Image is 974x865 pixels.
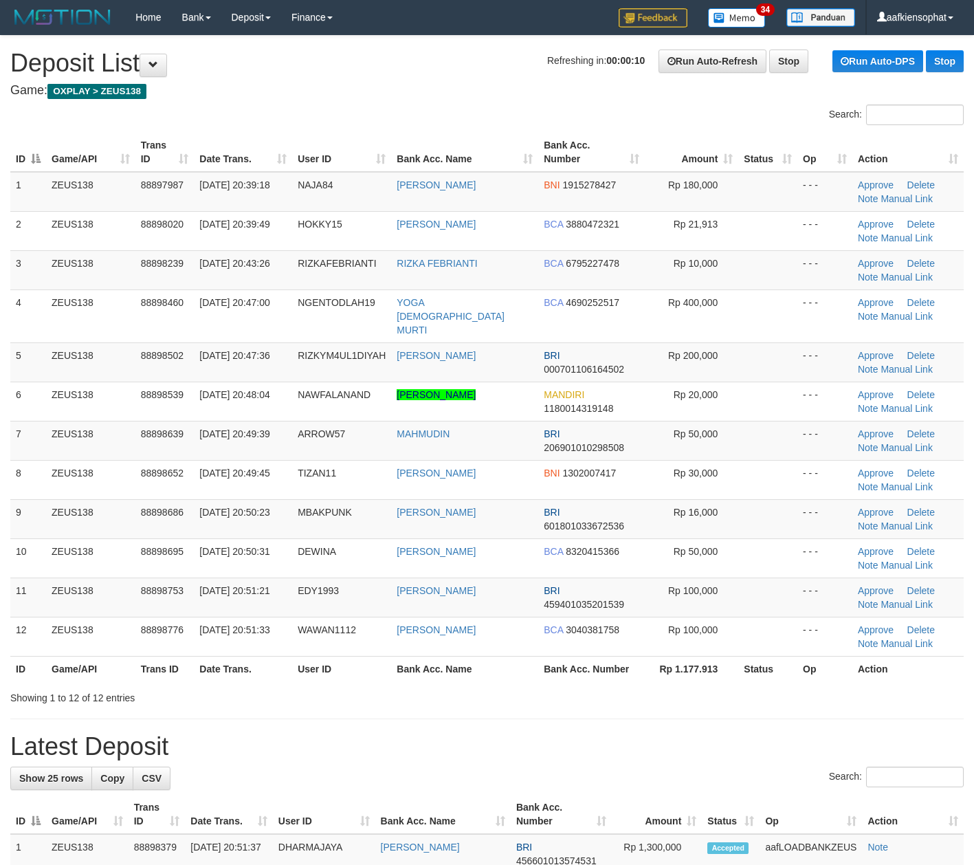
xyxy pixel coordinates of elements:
[544,585,560,596] span: BRI
[907,179,935,190] a: Delete
[797,656,852,681] th: Op
[907,389,935,400] a: Delete
[547,55,645,66] span: Refreshing in:
[797,289,852,342] td: - - -
[756,3,775,16] span: 34
[46,211,135,250] td: ZEUS138
[907,507,935,518] a: Delete
[298,624,356,635] span: WAWAN1112
[907,624,935,635] a: Delete
[544,507,560,518] span: BRI
[881,232,933,243] a: Manual Link
[91,767,133,790] a: Copy
[298,219,342,230] span: HOKKY15
[199,350,269,361] span: [DATE] 20:47:36
[866,767,964,787] input: Search:
[674,258,718,269] span: Rp 10,000
[858,193,878,204] a: Note
[797,421,852,460] td: - - -
[544,297,563,308] span: BCA
[10,578,46,617] td: 11
[538,656,645,681] th: Bank Acc. Number
[858,468,894,479] a: Approve
[185,795,272,834] th: Date Trans.: activate to sort column ascending
[292,133,391,172] th: User ID: activate to sort column ascending
[606,55,645,66] strong: 00:00:10
[867,842,888,853] a: Note
[907,428,935,439] a: Delete
[397,219,476,230] a: [PERSON_NAME]
[797,617,852,656] td: - - -
[907,546,935,557] a: Delete
[10,133,46,172] th: ID: activate to sort column descending
[858,624,894,635] a: Approve
[658,50,766,73] a: Run Auto-Refresh
[129,795,186,834] th: Trans ID: activate to sort column ascending
[797,250,852,289] td: - - -
[858,585,894,596] a: Approve
[858,389,894,400] a: Approve
[10,767,92,790] a: Show 25 rows
[397,350,476,361] a: [PERSON_NAME]
[199,546,269,557] span: [DATE] 20:50:31
[46,133,135,172] th: Game/API: activate to sort column ascending
[10,733,964,760] h1: Latest Deposit
[797,133,852,172] th: Op: activate to sort column ascending
[668,624,718,635] span: Rp 100,000
[46,499,135,538] td: ZEUS138
[141,546,184,557] span: 88898695
[133,767,170,790] a: CSV
[797,382,852,421] td: - - -
[544,428,560,439] span: BRI
[797,460,852,499] td: - - -
[194,133,292,172] th: Date Trans.: activate to sort column ascending
[544,521,624,532] span: Copy 601801033672536 to clipboard
[46,382,135,421] td: ZEUS138
[674,389,718,400] span: Rp 20,000
[881,403,933,414] a: Manual Link
[516,842,532,853] span: BRI
[46,795,129,834] th: Game/API: activate to sort column ascending
[858,560,878,571] a: Note
[829,105,964,125] label: Search:
[612,795,702,834] th: Amount: activate to sort column ascending
[397,389,476,400] a: [PERSON_NAME]
[858,272,878,283] a: Note
[738,133,797,172] th: Status: activate to sort column ascending
[46,250,135,289] td: ZEUS138
[760,795,862,834] th: Op: activate to sort column ascending
[668,297,718,308] span: Rp 400,000
[46,538,135,578] td: ZEUS138
[135,133,195,172] th: Trans ID: activate to sort column ascending
[142,773,162,784] span: CSV
[858,232,878,243] a: Note
[397,428,450,439] a: MAHMUDIN
[298,389,370,400] span: NAWFALANAND
[141,389,184,400] span: 88898539
[858,442,878,453] a: Note
[199,297,269,308] span: [DATE] 20:47:00
[298,297,375,308] span: NGENTODLAH19
[10,656,46,681] th: ID
[381,842,460,853] a: [PERSON_NAME]
[141,468,184,479] span: 88898652
[858,638,878,649] a: Note
[881,193,933,204] a: Manual Link
[544,546,563,557] span: BCA
[544,389,584,400] span: MANDIRI
[10,84,964,98] h4: Game:
[708,8,766,28] img: Button%20Memo.svg
[292,656,391,681] th: User ID
[298,350,386,361] span: RIZKYM4UL1DIYAH
[141,179,184,190] span: 88897987
[674,468,718,479] span: Rp 30,000
[858,546,894,557] a: Approve
[46,578,135,617] td: ZEUS138
[566,546,619,557] span: Copy 8320415366 to clipboard
[141,258,184,269] span: 88898239
[544,258,563,269] span: BCA
[298,258,376,269] span: RIZKAFEBRIANTI
[674,428,718,439] span: Rp 50,000
[46,342,135,382] td: ZEUS138
[566,297,619,308] span: Copy 4690252517 to clipboard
